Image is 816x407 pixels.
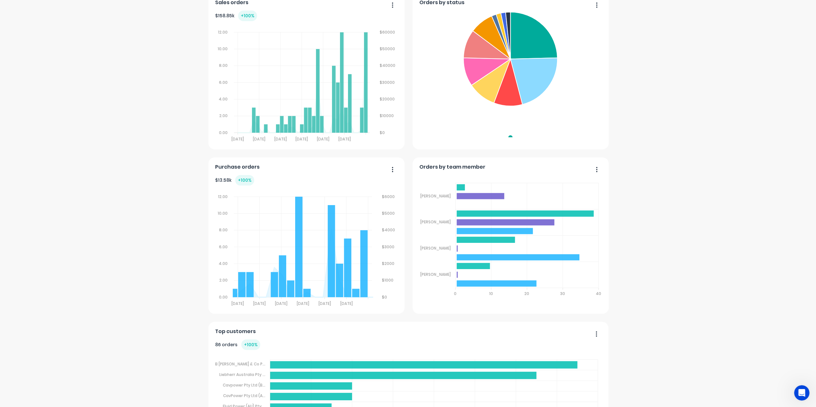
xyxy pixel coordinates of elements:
[380,113,394,119] tspan: $10000
[219,278,228,283] tspan: 2.00
[219,261,228,266] tspan: 4.00
[219,244,228,250] tspan: 6.00
[419,163,485,171] span: Orders by team member
[340,301,353,306] tspan: [DATE]
[489,291,493,296] tspan: 10
[219,130,228,135] tspan: 0.00
[382,278,394,283] tspan: $1000
[218,194,228,199] tspan: 12.00
[275,301,288,306] tspan: [DATE]
[219,113,228,119] tspan: 2.00
[420,246,451,251] tspan: [PERSON_NAME]
[420,219,451,225] tspan: [PERSON_NAME]
[223,393,265,398] tspan: CavPower Pty Ltd (A...
[215,175,254,186] div: $ 13.58k
[223,382,265,388] tspan: Cavpower Pty Ltd (B...
[253,136,265,142] tspan: [DATE]
[235,175,254,186] div: + 100 %
[219,294,228,300] tspan: 0.00
[219,372,265,377] tspan: Liebherr Australia Pty ...
[241,339,260,350] div: + 100 %
[232,301,244,306] tspan: [DATE]
[338,136,351,142] tspan: [DATE]
[218,211,228,216] tspan: 10.00
[215,339,260,350] div: 86 orders
[525,291,529,296] tspan: 20
[382,227,395,233] tspan: $4000
[297,301,310,306] tspan: [DATE]
[382,194,395,199] tspan: $6000
[232,136,244,142] tspan: [DATE]
[219,80,228,85] tspan: 6.00
[380,96,395,102] tspan: $20000
[319,301,331,306] tspan: [DATE]
[420,193,451,199] tspan: [PERSON_NAME]
[380,29,395,35] tspan: $60000
[380,80,395,85] tspan: $30000
[382,261,395,266] tspan: $2000
[215,328,256,335] span: Top customers
[794,385,810,401] iframe: Intercom live chat
[317,136,330,142] tspan: [DATE]
[420,272,451,277] tspan: [PERSON_NAME]
[212,361,265,367] tspan: MB [PERSON_NAME] & Co P...
[561,291,565,296] tspan: 30
[238,11,257,21] div: + 100 %
[454,291,456,296] tspan: 0
[296,136,308,142] tspan: [DATE]
[215,11,257,21] div: $ 158.85k
[112,3,124,14] div: Close
[218,29,228,35] tspan: 12.00
[380,46,395,52] tspan: $50000
[382,244,395,250] tspan: $3000
[219,96,228,102] tspan: 4.00
[596,291,602,296] tspan: 40
[382,211,395,216] tspan: $5000
[219,63,228,68] tspan: 8.00
[274,136,287,142] tspan: [DATE]
[219,227,228,233] tspan: 8.00
[254,301,266,306] tspan: [DATE]
[382,294,387,300] tspan: $0
[380,63,396,68] tspan: $40000
[4,3,16,15] button: go back
[215,163,260,171] span: Purchase orders
[380,130,385,135] tspan: $0
[218,46,228,52] tspan: 10.00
